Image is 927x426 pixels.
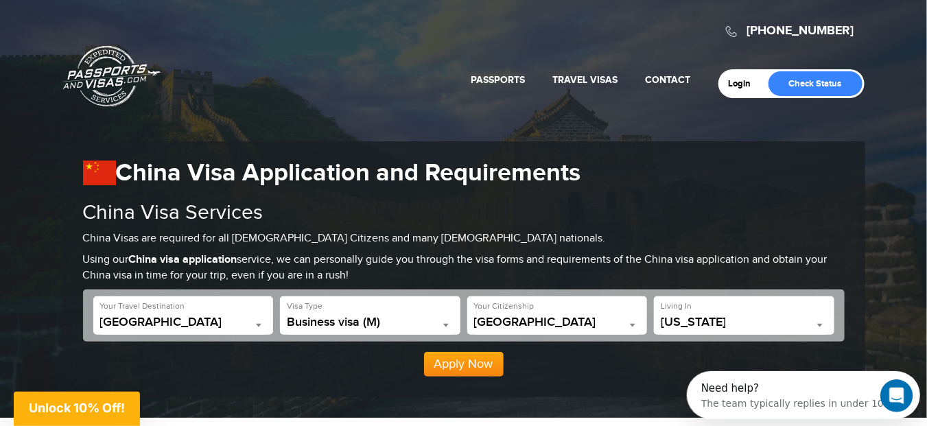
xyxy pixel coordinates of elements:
a: [PHONE_NUMBER] [747,23,854,38]
p: Using our service, we can personally guide you through the visa forms and requirements of the Chi... [83,252,845,284]
a: Check Status [768,71,863,96]
h1: China Visa Application and Requirements [83,158,845,188]
iframe: Intercom live chat discovery launcher [687,371,920,419]
button: Apply Now [424,352,504,377]
span: United States [474,316,641,329]
span: California [661,316,828,329]
label: Visa Type [287,300,322,312]
p: China Visas are required for all [DEMOGRAPHIC_DATA] Citizens and many [DEMOGRAPHIC_DATA] nationals. [83,231,845,247]
span: Unlock 10% Off! [29,401,125,415]
div: The team typically replies in under 10m [14,23,207,37]
span: California [661,316,828,335]
div: Unlock 10% Off! [14,392,140,426]
div: Open Intercom Messenger [5,5,247,43]
strong: China visa application [129,253,237,266]
span: United States [474,316,641,335]
a: Passports & [DOMAIN_NAME] [63,45,161,107]
span: China [100,316,267,335]
label: Your Travel Destination [100,300,185,312]
label: Your Citizenship [474,300,535,312]
a: Travel Visas [553,74,618,86]
a: Passports [471,74,526,86]
span: Business visa (M) [287,316,454,329]
div: Need help? [14,12,207,23]
h2: China Visa Services [83,202,845,224]
a: Login [729,78,761,89]
iframe: Intercom live chat [880,379,913,412]
a: Contact [646,74,691,86]
span: Business visa (M) [287,316,454,335]
label: Living In [661,300,692,312]
span: China [100,316,267,329]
